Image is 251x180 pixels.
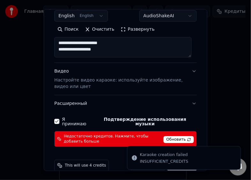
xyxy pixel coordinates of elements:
button: Поиск [54,24,82,35]
button: Я принимаю [93,117,197,126]
button: Отменить [131,160,165,171]
div: Добавьте текст песни или выберите модель автотекста [54,3,197,63]
span: Обновить [164,136,194,143]
button: ВидеоНастройте видео караоке: используйте изображение, видео или цвет [54,63,197,95]
div: Видео [54,68,186,90]
label: Я принимаю [62,117,197,126]
span: This will use 4 credits [65,163,106,168]
button: Развернуть [118,24,158,35]
span: Недостаточно кредитов. Нажмите, чтобы добавить больше [64,134,161,144]
button: Расширенный [54,95,197,112]
p: Настройте видео караоке: используйте изображение, видео или цвет [54,77,186,90]
button: Очистить [82,24,118,35]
